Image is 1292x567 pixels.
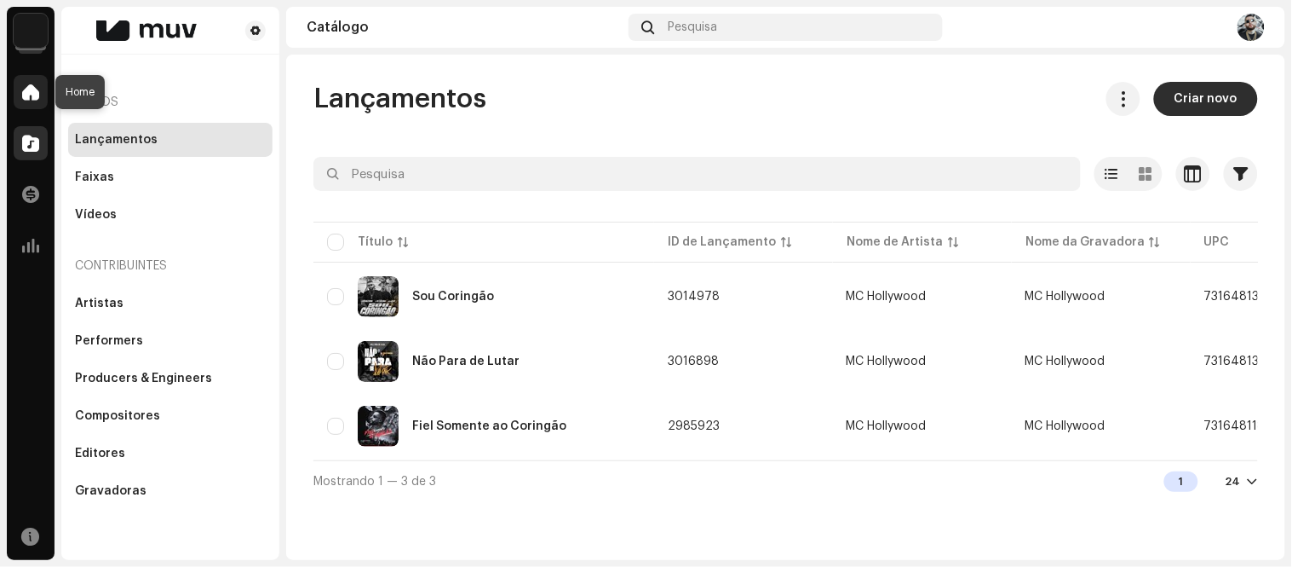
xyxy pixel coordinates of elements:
[1154,82,1258,116] button: Criar novo
[1025,291,1105,303] span: MC Hollywood
[847,420,998,432] span: MC Hollywood
[75,133,158,147] div: Lançamentos
[668,234,776,251] div: ID de Lançamento
[68,324,273,358] re-m-nav-item: Performers
[412,291,494,303] div: Sou Coringão
[75,409,160,423] div: Compositores
[68,198,273,232] re-m-nav-item: Vídeos
[358,234,393,251] div: Título
[68,437,273,471] re-m-nav-item: Editores
[668,291,720,303] span: 3014978
[412,420,566,432] div: Fiel Somente ao Coringão
[307,20,622,34] div: Catálogo
[75,208,117,222] div: Vídeos
[1174,82,1237,116] span: Criar novo
[1025,234,1145,251] div: Nome da Gravadora
[68,123,273,157] re-m-nav-item: Lançamentos
[68,286,273,321] re-m-nav-item: Artistas
[668,420,720,432] span: 2985923
[1226,475,1241,489] div: 24
[1237,14,1265,41] img: 1767a687-e30b-460b-9708-cccf5910db0f
[14,14,48,48] img: 56eeb297-7269-4a48-bf6b-d4ffa91748c0
[412,356,520,367] div: Não Para de Lutar
[313,157,1081,191] input: Pesquisa
[75,20,218,41] img: f77bf5ec-4a23-4510-a1cc-4059496b916a
[1164,472,1198,492] div: 1
[358,406,399,447] img: 016cdd53-aa5a-479b-b52c-c44c4257f573
[313,476,436,488] span: Mostrando 1 — 3 de 3
[847,234,943,251] div: Nome de Artista
[75,484,146,498] div: Gravadoras
[1025,420,1105,432] span: MC Hollywood
[68,362,273,396] re-m-nav-item: Producers & Engineers
[847,420,927,432] div: MC Hollywood
[1025,356,1105,367] span: MC Hollywood
[669,20,718,34] span: Pesquisa
[68,82,273,123] re-a-nav-header: Ativos
[847,356,927,367] div: MC Hollywood
[68,160,273,194] re-m-nav-item: Faixas
[668,356,719,367] span: 3016898
[358,276,399,317] img: 18f6f421-2680-4d8b-995c-5ae61aef84e7
[847,291,927,303] div: MC Hollywood
[847,356,998,367] span: MC Hollywood
[75,297,123,310] div: Artistas
[358,341,399,382] img: 017f6592-080a-4560-8e02-7308c037e92e
[75,334,143,348] div: Performers
[313,82,486,116] span: Lançamentos
[75,447,125,460] div: Editores
[75,372,212,385] div: Producers & Engineers
[68,399,273,433] re-m-nav-item: Compositores
[847,291,998,303] span: MC Hollywood
[68,246,273,286] re-a-nav-header: Contribuintes
[68,474,273,508] re-m-nav-item: Gravadoras
[75,171,114,184] div: Faixas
